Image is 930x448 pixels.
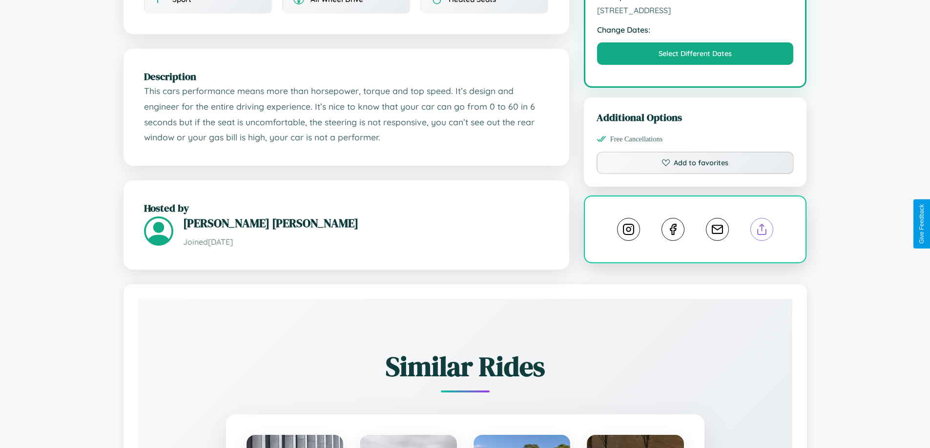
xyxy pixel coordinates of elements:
h2: Description [144,69,549,83]
h3: Additional Options [597,110,794,124]
p: This cars performance means more than horsepower, torque and top speed. It’s design and engineer ... [144,83,549,145]
span: Free Cancellations [610,135,663,143]
h2: Similar Rides [172,348,758,385]
h2: Hosted by [144,201,549,215]
span: [STREET_ADDRESS] [597,5,794,15]
button: Add to favorites [597,152,794,174]
button: Select Different Dates [597,42,794,65]
p: Joined [DATE] [183,235,549,249]
strong: Change Dates: [597,25,794,35]
div: Give Feedback [918,204,925,244]
h3: [PERSON_NAME] [PERSON_NAME] [183,215,549,231]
